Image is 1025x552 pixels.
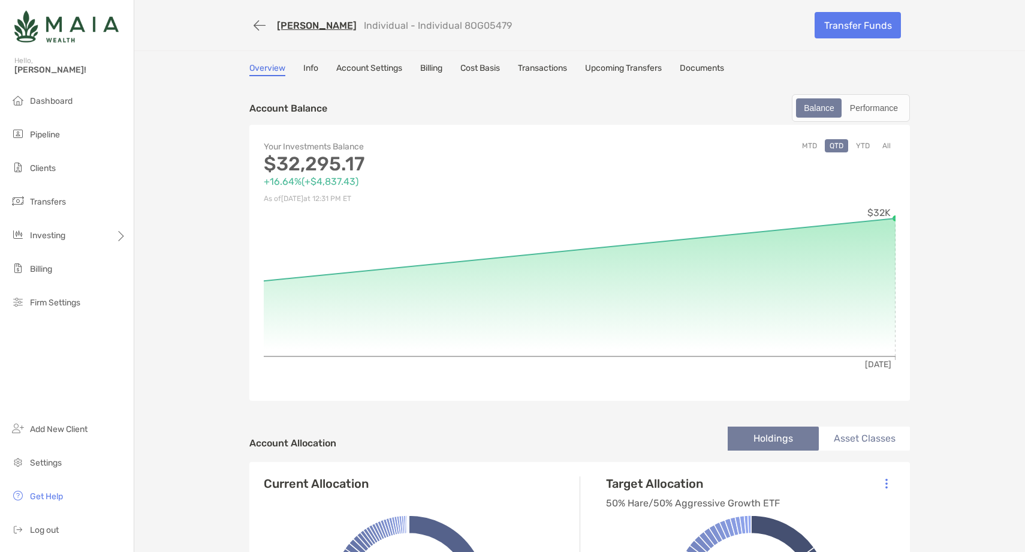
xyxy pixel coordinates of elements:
p: +16.64% ( +$4,837.43 ) [264,174,580,189]
p: As of [DATE] at 12:31 PM ET [264,191,580,206]
a: Cost Basis [460,63,500,76]
span: Clients [30,163,56,173]
button: YTD [851,139,875,152]
div: segmented control [792,94,910,122]
h4: Target Allocation [606,476,780,491]
span: [PERSON_NAME]! [14,65,126,75]
h4: Account Allocation [249,437,336,449]
span: Billing [30,264,52,274]
img: Zoe Logo [14,5,119,48]
p: Individual - Individual 8OG05479 [364,20,512,31]
tspan: [DATE] [865,359,891,370]
span: Dashboard [30,96,73,106]
a: Documents [680,63,724,76]
a: Info [303,63,318,76]
button: QTD [825,139,848,152]
li: Asset Classes [819,427,910,451]
img: billing icon [11,261,25,275]
a: Billing [420,63,442,76]
button: MTD [797,139,822,152]
a: Account Settings [336,63,402,76]
p: Your Investments Balance [264,139,580,154]
img: Icon List Menu [885,478,888,489]
a: Transfer Funds [815,12,901,38]
div: Performance [843,100,905,116]
img: investing icon [11,227,25,242]
tspan: $32K [867,207,891,218]
img: get-help icon [11,488,25,503]
img: add_new_client icon [11,421,25,436]
img: settings icon [11,455,25,469]
img: logout icon [11,522,25,536]
img: clients icon [11,160,25,175]
span: Transfers [30,197,66,207]
span: Investing [30,230,65,241]
span: Pipeline [30,130,60,140]
a: [PERSON_NAME] [277,20,357,31]
div: Balance [797,100,841,116]
p: $32,295.17 [264,157,580,172]
a: Transactions [518,63,567,76]
span: Log out [30,525,59,535]
h4: Current Allocation [264,476,369,491]
p: Account Balance [249,101,327,116]
a: Overview [249,63,285,76]
img: transfers icon [11,194,25,208]
img: firm-settings icon [11,295,25,309]
img: dashboard icon [11,93,25,107]
button: All [878,139,896,152]
img: pipeline icon [11,127,25,141]
span: Settings [30,458,62,468]
span: Get Help [30,491,63,502]
li: Holdings [728,427,819,451]
span: Add New Client [30,424,88,434]
a: Upcoming Transfers [585,63,662,76]
p: 50% Hare/50% Aggressive Growth ETF [606,496,780,511]
span: Firm Settings [30,298,80,308]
